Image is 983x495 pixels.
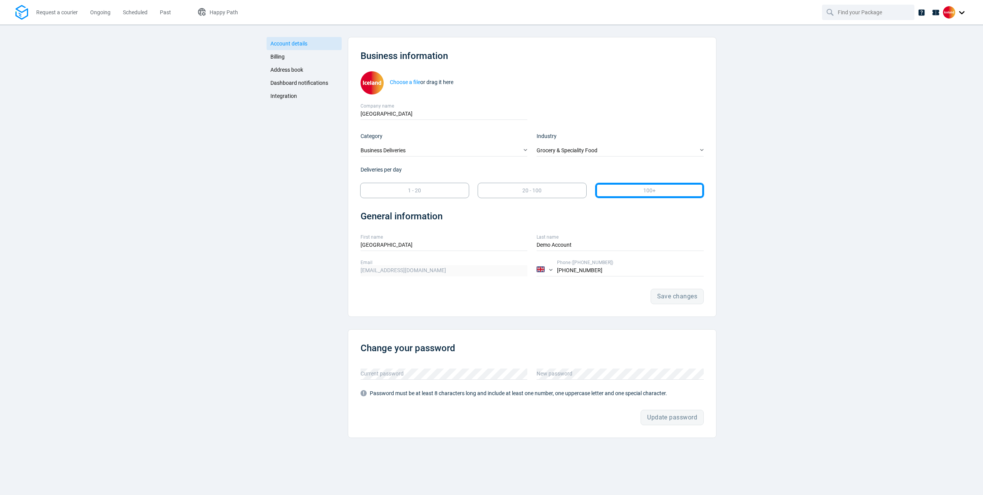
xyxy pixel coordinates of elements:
div: Grocery & Speciality Food [537,145,704,157]
p: 100+ [643,187,656,195]
span: or drag it here [390,79,453,85]
span: Business information [361,51,448,61]
span: Change your password [361,343,455,354]
input: Find your Package [838,5,900,20]
a: Address book [267,63,342,76]
span: Integration [270,93,297,99]
img: Logo [15,5,28,20]
img: User uploaded content [361,71,384,94]
span: Ongoing [90,9,111,15]
span: Scheduled [123,9,148,15]
span: Password must be at least 8 characters long and include at least one number, one uppercase letter... [361,390,667,396]
label: Email [361,259,528,266]
a: Billing [267,50,342,63]
span: Happy Path [210,9,238,15]
img: Client [943,6,955,19]
strong: Choose a file [390,79,420,85]
a: Dashboard notifications [267,76,342,89]
span: General information [361,211,443,222]
label: New password [537,364,704,378]
p: Deliveries per day [361,166,704,174]
label: First name [361,234,528,241]
span: Category [361,133,382,139]
label: Company name [361,103,528,109]
p: 1 - 20 [408,187,421,195]
img: Country flag [537,266,545,272]
span: Request a courier [36,9,78,15]
a: Account details [267,37,342,50]
label: Current password [361,364,528,378]
a: Integration [267,89,342,103]
label: Phone ([PHONE_NUMBER]) [557,259,704,266]
span: Account details [270,40,307,47]
span: Industry [537,133,557,139]
div: Business Deliveries [361,145,528,157]
label: Last name [537,234,704,241]
span: Address book [270,67,303,73]
span: Billing [270,54,285,60]
p: 20 - 100 [522,187,542,195]
span: Dashboard notifications [270,80,328,86]
span: Past [160,9,171,15]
